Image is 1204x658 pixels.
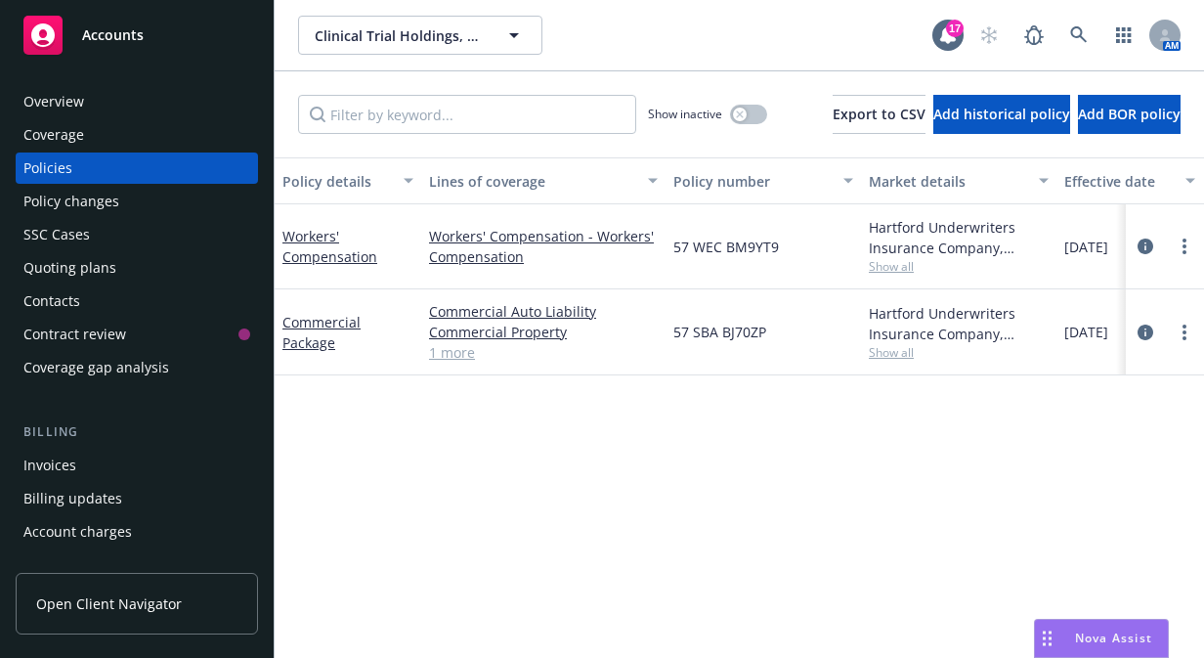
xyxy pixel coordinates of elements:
[23,285,80,317] div: Contacts
[282,227,377,266] a: Workers' Compensation
[869,344,1049,361] span: Show all
[23,483,122,514] div: Billing updates
[16,186,258,217] a: Policy changes
[82,27,144,43] span: Accounts
[1064,322,1108,342] span: [DATE]
[23,352,169,383] div: Coverage gap analysis
[23,153,72,184] div: Policies
[16,422,258,442] div: Billing
[833,95,925,134] button: Export to CSV
[16,450,258,481] a: Invoices
[946,20,964,37] div: 17
[23,86,84,117] div: Overview
[933,105,1070,123] span: Add historical policy
[16,516,258,548] a: Account charges
[23,219,90,250] div: SSC Cases
[1056,157,1203,204] button: Effective date
[648,106,722,122] span: Show inactive
[16,483,258,514] a: Billing updates
[861,157,1056,204] button: Market details
[1035,620,1059,657] div: Drag to move
[666,157,861,204] button: Policy number
[933,95,1070,134] button: Add historical policy
[1059,16,1098,55] a: Search
[23,252,116,284] div: Quoting plans
[869,217,1049,258] div: Hartford Underwriters Insurance Company, Hartford Insurance Group
[429,171,636,192] div: Lines of coverage
[1104,16,1143,55] a: Switch app
[1173,321,1196,344] a: more
[16,153,258,184] a: Policies
[1064,237,1108,257] span: [DATE]
[869,303,1049,344] div: Hartford Underwriters Insurance Company, Hartford Insurance Group
[429,342,658,363] a: 1 more
[429,301,658,322] a: Commercial Auto Liability
[673,171,832,192] div: Policy number
[23,319,126,350] div: Contract review
[16,352,258,383] a: Coverage gap analysis
[298,95,636,134] input: Filter by keyword...
[23,450,76,481] div: Invoices
[16,8,258,63] a: Accounts
[1173,235,1196,258] a: more
[969,16,1009,55] a: Start snowing
[16,86,258,117] a: Overview
[298,16,542,55] button: Clinical Trial Holdings, LP
[23,186,119,217] div: Policy changes
[23,119,84,151] div: Coverage
[1134,235,1157,258] a: circleInformation
[1078,95,1181,134] button: Add BOR policy
[315,25,484,46] span: Clinical Trial Holdings, LP
[16,219,258,250] a: SSC Cases
[282,171,392,192] div: Policy details
[869,171,1027,192] div: Market details
[16,252,258,284] a: Quoting plans
[23,549,138,581] div: Installment plans
[421,157,666,204] button: Lines of coverage
[1134,321,1157,344] a: circleInformation
[16,319,258,350] a: Contract review
[36,593,182,614] span: Open Client Navigator
[16,285,258,317] a: Contacts
[16,119,258,151] a: Coverage
[1078,105,1181,123] span: Add BOR policy
[869,258,1049,275] span: Show all
[16,549,258,581] a: Installment plans
[1014,16,1053,55] a: Report a Bug
[275,157,421,204] button: Policy details
[1034,619,1169,658] button: Nova Assist
[282,313,361,352] a: Commercial Package
[1064,171,1174,192] div: Effective date
[1075,630,1152,646] span: Nova Assist
[673,237,779,257] span: 57 WEC BM9YT9
[429,322,658,342] a: Commercial Property
[429,226,658,267] a: Workers' Compensation - Workers' Compensation
[833,105,925,123] span: Export to CSV
[23,516,132,548] div: Account charges
[673,322,766,342] span: 57 SBA BJ70ZP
